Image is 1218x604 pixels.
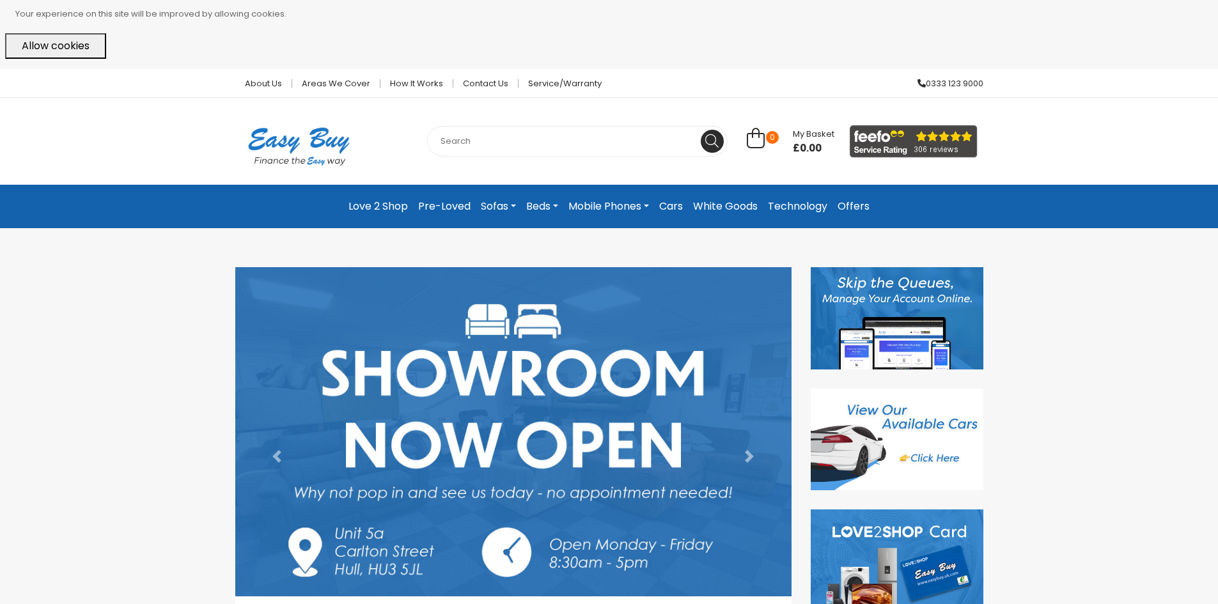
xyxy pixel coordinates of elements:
[5,33,106,59] button: Allow cookies
[747,135,834,150] a: 0 My Basket £0.00
[427,126,728,157] input: Search
[793,128,834,140] span: My Basket
[343,195,413,218] a: Love 2 Shop
[811,389,983,491] img: Cars
[519,79,602,88] a: Service/Warranty
[292,79,380,88] a: Areas we cover
[563,195,654,218] a: Mobile Phones
[15,5,1213,23] p: Your experience on this site will be improved by allowing cookies.
[654,195,688,218] a: Cars
[453,79,519,88] a: Contact Us
[413,195,476,218] a: Pre-Loved
[908,79,983,88] a: 0333 123 9000
[380,79,453,88] a: How it works
[688,195,763,218] a: White Goods
[521,195,563,218] a: Beds
[235,267,792,596] img: Showroom Now Open!
[235,111,363,182] img: Easy Buy
[850,125,978,158] img: feefo_logo
[763,195,832,218] a: Technology
[811,267,983,369] img: Discover our App
[476,195,521,218] a: Sofas
[766,131,779,144] span: 0
[793,142,834,155] span: £0.00
[235,79,292,88] a: About Us
[832,195,875,218] a: Offers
